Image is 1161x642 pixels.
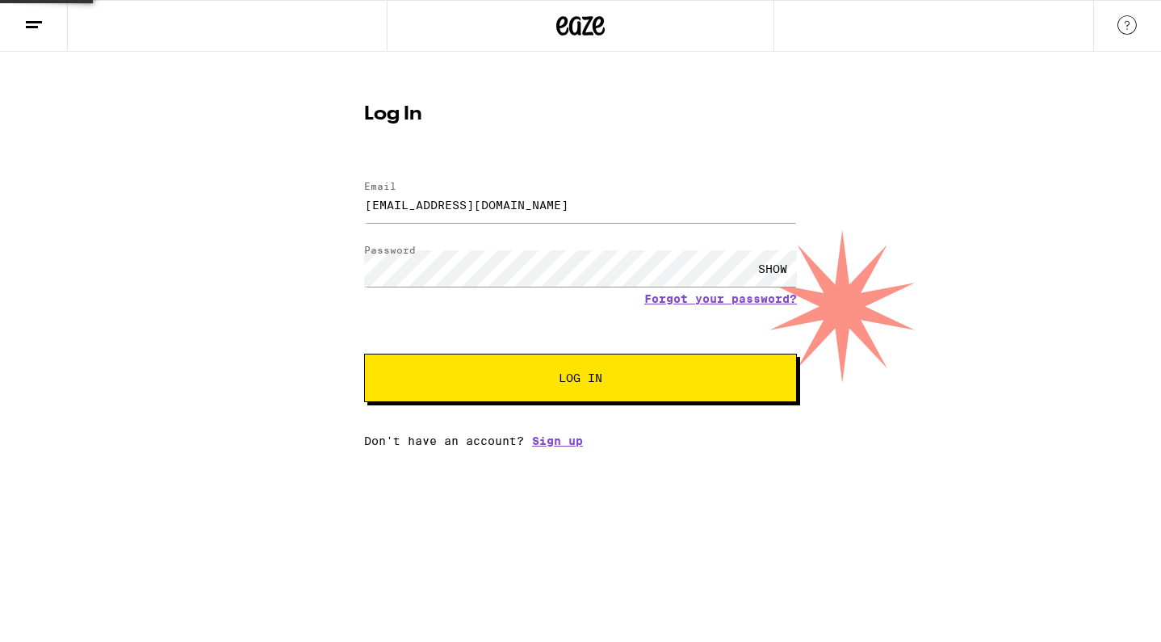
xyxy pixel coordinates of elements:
div: Don't have an account? [364,434,797,447]
div: SHOW [748,250,797,287]
span: Log In [559,372,602,384]
label: Password [364,245,416,255]
input: Email [364,187,797,223]
label: Email [364,181,396,191]
button: Log In [364,354,797,402]
a: Sign up [532,434,583,447]
h1: Log In [364,105,797,124]
a: Forgot your password? [644,292,797,305]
